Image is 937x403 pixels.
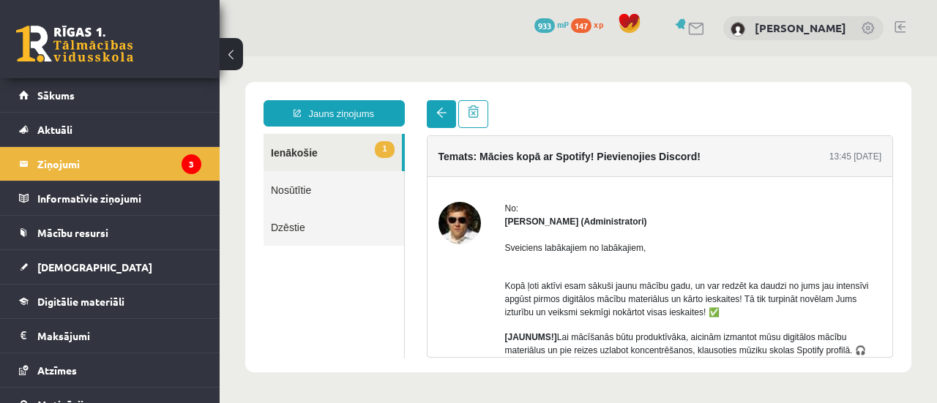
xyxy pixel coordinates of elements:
[19,285,201,318] a: Digitālie materiāli
[571,18,611,30] a: 147 xp
[37,364,77,377] span: Atzīmes
[594,18,603,30] span: xp
[731,22,745,37] img: Lera Panteviča
[37,226,108,239] span: Mācību resursi
[534,18,569,30] a: 933 mP
[219,146,261,188] img: Ivo Čapiņš
[19,250,201,284] a: [DEMOGRAPHIC_DATA]
[37,181,201,215] legend: Informatīvie ziņojumi
[19,353,201,387] a: Atzīmes
[19,181,201,215] a: Informatīvie ziņojumi
[19,113,201,146] a: Aktuāli
[755,20,846,35] a: [PERSON_NAME]
[610,94,662,107] div: 13:45 [DATE]
[19,78,201,112] a: Sākums
[16,26,133,62] a: Rīgas 1. Tālmācības vidusskola
[37,88,75,102] span: Sākums
[19,147,201,181] a: Ziņojumi3
[37,147,201,181] legend: Ziņojumi
[285,160,428,170] strong: [PERSON_NAME] (Administratori)
[19,216,201,249] a: Mācību resursi
[37,260,152,274] span: [DEMOGRAPHIC_DATA]
[155,85,174,102] span: 1
[44,115,184,152] a: Nosūtītie
[534,18,555,33] span: 933
[285,276,337,286] strong: [JAUNUMS!]
[182,154,201,174] i: 3
[19,319,201,353] a: Maksājumi
[37,123,72,136] span: Aktuāli
[44,152,184,189] a: Dzēstie
[37,295,124,308] span: Digitālie materiāli
[285,185,662,198] p: Sveiciens labākajiem no labākajiem,
[44,44,185,70] a: Jauns ziņojums
[44,78,182,115] a: 1Ienākošie
[285,274,662,314] p: Lai mācīšanās būtu produktīvāka, aicinām izmantot mūsu digitālos mācību materiālus un pie reizes ...
[571,18,591,33] span: 147
[219,94,481,106] h4: Temats: Mācies kopā ar Spotify! Pievienojies Discord!
[285,146,662,159] div: No:
[557,18,569,30] span: mP
[37,319,201,353] legend: Maksājumi
[285,210,662,263] p: Kopā ļoti aktīvi esam sākuši jaunu mācību gadu, un var redzēt ka daudzi no jums jau intensīvi apg...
